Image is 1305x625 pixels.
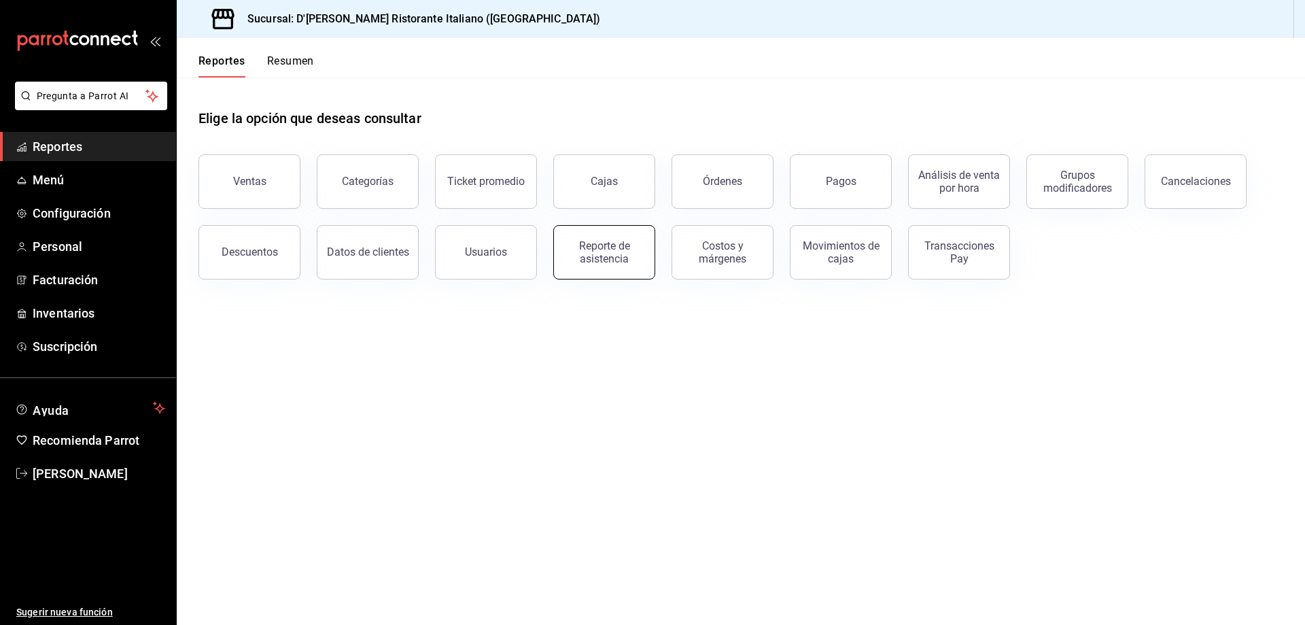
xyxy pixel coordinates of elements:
[703,175,742,188] div: Órdenes
[799,239,883,265] div: Movimientos de cajas
[790,154,892,209] button: Pagos
[562,239,646,265] div: Reporte de asistencia
[553,225,655,280] button: Reporte de asistencia
[1035,169,1119,195] div: Grupos modificadores
[327,246,409,258] div: Datos de clientes
[33,464,165,483] span: [PERSON_NAME]
[1161,175,1231,188] div: Cancelaciones
[790,225,892,280] button: Movimientos de cajas
[33,304,165,322] span: Inventarios
[33,171,165,189] span: Menú
[267,54,314,78] button: Resumen
[33,137,165,156] span: Reportes
[198,154,300,209] button: Ventas
[198,225,300,280] button: Descuentos
[680,239,765,265] div: Costos y márgenes
[447,175,525,188] div: Ticket promedio
[917,169,1001,195] div: Análisis de venta por hora
[908,225,1010,280] button: Transacciones Pay
[465,246,507,258] div: Usuarios
[1145,154,1247,209] button: Cancelaciones
[1026,154,1128,209] button: Grupos modificadores
[317,154,419,209] button: Categorías
[33,431,165,450] span: Recomienda Parrot
[198,54,245,78] button: Reportes
[10,99,167,113] a: Pregunta a Parrot AI
[237,11,601,27] h3: Sucursal: D'[PERSON_NAME] Ristorante Italiano ([GEOGRAPHIC_DATA])
[33,400,147,416] span: Ayuda
[917,239,1001,265] div: Transacciones Pay
[37,89,146,103] span: Pregunta a Parrot AI
[198,108,421,129] h1: Elige la opción que deseas consultar
[317,225,419,280] button: Datos de clientes
[16,605,165,620] span: Sugerir nueva función
[342,175,394,188] div: Categorías
[672,225,773,280] button: Costos y márgenes
[222,246,278,258] div: Descuentos
[198,54,314,78] div: navigation tabs
[233,175,266,188] div: Ventas
[591,175,618,188] div: Cajas
[33,337,165,356] span: Suscripción
[33,271,165,289] span: Facturación
[33,204,165,222] span: Configuración
[15,82,167,110] button: Pregunta a Parrot AI
[553,154,655,209] button: Cajas
[33,237,165,256] span: Personal
[435,225,537,280] button: Usuarios
[826,175,856,188] div: Pagos
[908,154,1010,209] button: Análisis de venta por hora
[150,35,160,46] button: open_drawer_menu
[672,154,773,209] button: Órdenes
[435,154,537,209] button: Ticket promedio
